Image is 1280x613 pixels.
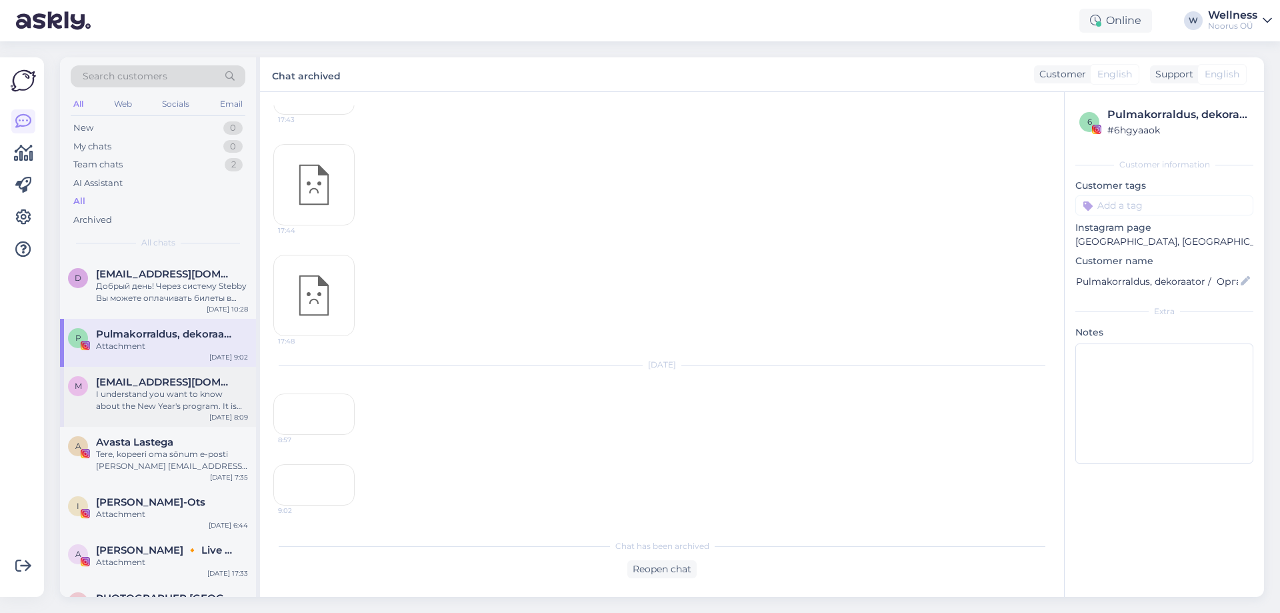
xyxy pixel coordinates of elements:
[96,556,248,568] div: Attachment
[273,359,1051,371] div: [DATE]
[223,140,243,153] div: 0
[272,65,341,83] label: Chat archived
[278,225,328,235] span: 17:44
[96,448,248,472] div: Tere, kopeeri oma sõnum e-posti [PERSON_NAME] [EMAIL_ADDRESS][DOMAIN_NAME] . Vabandame juba ette ...
[11,68,36,93] img: Askly Logo
[1205,67,1239,81] span: English
[1184,11,1203,30] div: W
[75,549,81,559] span: A
[225,158,243,171] div: 2
[1208,10,1257,21] div: Wellness
[75,441,81,451] span: A
[223,121,243,135] div: 0
[75,381,82,391] span: m
[278,115,328,125] span: 17:43
[278,506,328,516] span: 9:02
[96,388,248,412] div: I understand you want to know about the New Year's program. It is sold out, so I don't have detai...
[96,268,235,280] span: dgns10@mail.ru
[1076,274,1238,289] input: Add name
[1107,123,1249,137] div: # 6hgyaaok
[210,472,248,482] div: [DATE] 7:35
[1087,117,1092,127] span: 6
[77,501,79,511] span: I
[1075,254,1253,268] p: Customer name
[207,304,248,314] div: [DATE] 10:28
[1208,10,1272,31] a: WellnessNoorus OÜ
[1034,67,1086,81] div: Customer
[73,121,93,135] div: New
[159,95,192,113] div: Socials
[1075,326,1253,340] p: Notes
[1075,159,1253,171] div: Customer information
[1075,195,1253,215] input: Add a tag
[111,95,135,113] div: Web
[75,333,81,343] span: P
[73,213,112,227] div: Archived
[209,352,248,362] div: [DATE] 9:02
[71,95,86,113] div: All
[73,140,111,153] div: My chats
[73,195,85,208] div: All
[1075,235,1253,249] p: [GEOGRAPHIC_DATA], [GEOGRAPHIC_DATA]
[96,592,235,604] span: PHOTOGRAPHER TALLINN
[217,95,245,113] div: Email
[627,560,697,578] div: Reopen chat
[73,177,123,190] div: AI Assistant
[615,540,709,552] span: Chat has been archived
[1097,67,1132,81] span: English
[1079,9,1152,33] div: Online
[1075,305,1253,318] div: Extra
[1107,107,1249,123] div: Pulmakorraldus, dekoraator / Организация, оформление свадьбы
[96,376,235,388] span: mmariannavassiljeva@gmail.com
[1208,21,1257,31] div: Noorus OÜ
[96,436,173,448] span: Avasta Lastega
[278,336,328,346] span: 17:48
[141,237,175,249] span: All chats
[96,340,248,352] div: Attachment
[1150,67,1193,81] div: Support
[83,69,167,83] span: Search customers
[209,412,248,422] div: [DATE] 8:09
[96,328,235,340] span: Pulmakorraldus, dekoraator / Организация, оформление свадьбы
[1075,221,1253,235] p: Instagram page
[96,544,235,556] span: Annee Kàlinen 🔸 Live music performer 🔸 Digi turundus
[207,568,248,578] div: [DATE] 17:33
[96,508,248,520] div: Attachment
[278,435,328,445] span: 8:57
[209,520,248,530] div: [DATE] 6:44
[96,280,248,304] div: Добрый день! Через систему Stebby Вы можете оплачивать билеты в нашем водно-юанном комлпексе и в ...
[73,158,123,171] div: Team chats
[96,496,205,508] span: Irjana Viitkin-Ots
[1075,179,1253,193] p: Customer tags
[75,273,81,283] span: d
